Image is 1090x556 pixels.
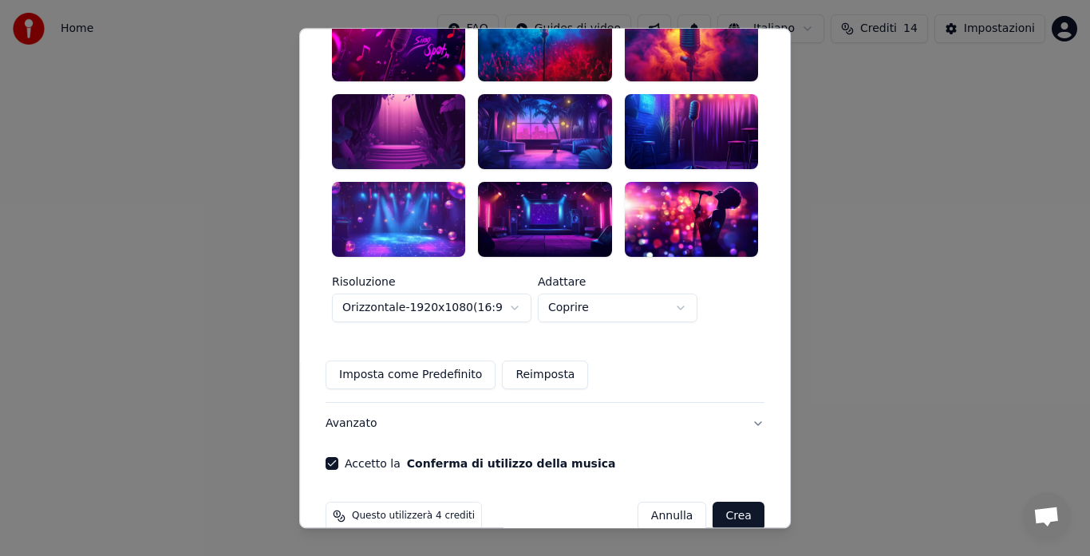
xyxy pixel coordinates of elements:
[638,502,707,530] button: Annulla
[332,276,531,287] label: Risoluzione
[326,403,764,444] button: Avanzato
[538,276,697,287] label: Adattare
[502,361,588,389] button: Reimposta
[352,510,475,522] span: Questo utilizzerà 4 crediti
[713,502,764,530] button: Crea
[345,458,615,469] label: Accetto la
[326,361,496,389] button: Imposta come Predefinito
[407,458,616,469] button: Accetto la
